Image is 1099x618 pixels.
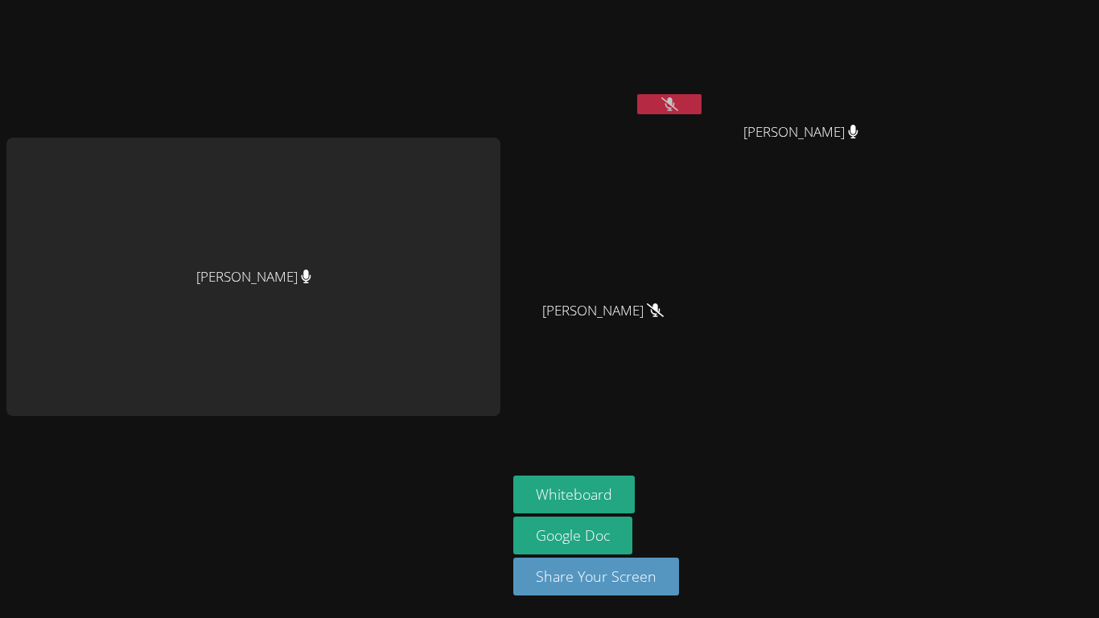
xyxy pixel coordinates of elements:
span: [PERSON_NAME] [743,121,858,144]
a: Google Doc [513,517,632,554]
button: Whiteboard [513,476,635,513]
button: Share Your Screen [513,558,679,595]
div: [PERSON_NAME] [6,138,500,416]
span: [PERSON_NAME] [542,299,664,323]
